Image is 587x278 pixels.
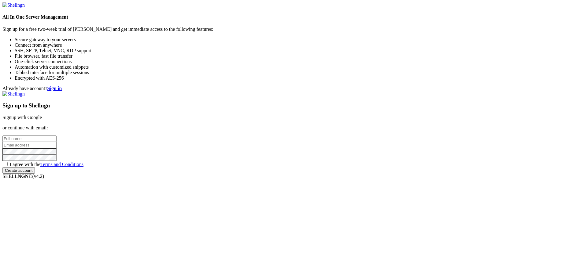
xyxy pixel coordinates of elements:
li: Secure gateway to your servers [15,37,585,42]
li: One-click server connections [15,59,585,64]
img: Shellngn [2,91,25,97]
li: Encrypted with AES-256 [15,75,585,81]
li: File browser, fast file transfer [15,53,585,59]
b: NGN [18,174,29,179]
li: SSH, SFTP, Telnet, VNC, RDP support [15,48,585,53]
input: Full name [2,135,57,142]
input: I agree with theTerms and Conditions [4,162,8,166]
a: Sign in [47,86,62,91]
li: Automation with customized snippets [15,64,585,70]
span: SHELL © [2,174,44,179]
div: Already have account? [2,86,585,91]
li: Connect from anywhere [15,42,585,48]
span: 4.2.0 [32,174,44,179]
input: Create account [2,167,35,174]
img: Shellngn [2,2,25,8]
li: Tabbed interface for multiple sessions [15,70,585,75]
input: Email address [2,142,57,148]
a: Signup with Google [2,115,42,120]
a: Terms and Conditions [40,162,83,167]
h3: Sign up to Shellngn [2,102,585,109]
p: or continue with email: [2,125,585,131]
span: I agree with the [10,162,83,167]
p: Sign up for a free two-week trial of [PERSON_NAME] and get immediate access to the following feat... [2,27,585,32]
h4: All In One Server Management [2,14,585,20]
